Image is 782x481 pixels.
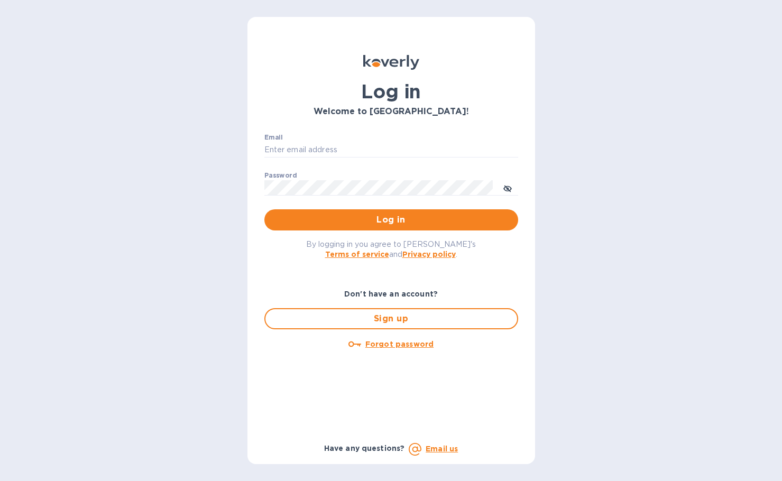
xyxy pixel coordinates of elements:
h1: Log in [264,80,518,103]
h3: Welcome to [GEOGRAPHIC_DATA]! [264,107,518,117]
label: Email [264,134,283,141]
button: Log in [264,209,518,230]
b: Have any questions? [324,444,405,452]
span: Log in [273,214,510,226]
button: toggle password visibility [497,177,518,198]
a: Email us [426,445,458,453]
a: Terms of service [325,250,389,258]
span: Sign up [274,312,509,325]
img: Koverly [363,55,419,70]
input: Enter email address [264,142,518,158]
b: Don't have an account? [344,290,438,298]
a: Privacy policy [402,250,456,258]
label: Password [264,172,297,179]
span: By logging in you agree to [PERSON_NAME]'s and . [306,240,476,258]
button: Sign up [264,308,518,329]
u: Forgot password [365,340,434,348]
